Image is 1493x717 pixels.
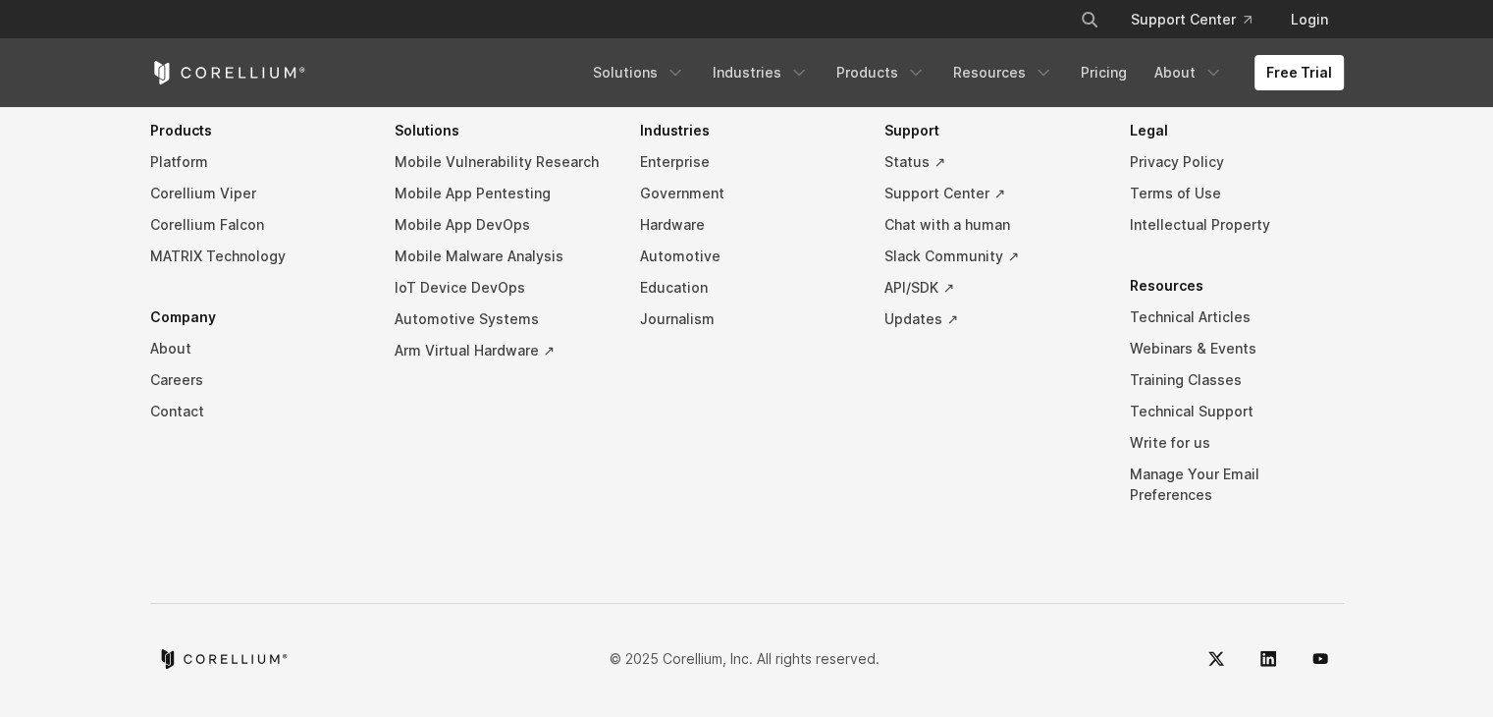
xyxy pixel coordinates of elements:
a: Mobile App Pentesting [395,178,609,209]
a: Hardware [640,209,854,241]
a: Terms of Use [1130,178,1344,209]
p: © 2025 Corellium, Inc. All rights reserved. [610,648,880,669]
a: Status ↗ [884,146,1098,178]
a: LinkedIn [1245,635,1292,683]
button: Search [1072,2,1107,37]
a: Enterprise [640,146,854,178]
a: Journalism [640,303,854,335]
a: About [150,333,364,364]
a: Solutions [581,55,697,90]
a: Mobile App DevOps [395,209,609,241]
a: Updates ↗ [884,303,1098,335]
a: Chat with a human [884,209,1098,241]
a: Careers [150,364,364,396]
a: Support Center ↗ [884,178,1098,209]
a: Intellectual Property [1130,209,1344,241]
a: Free Trial [1254,55,1344,90]
a: Mobile Malware Analysis [395,241,609,272]
a: Corellium Viper [150,178,364,209]
a: Automotive Systems [395,303,609,335]
a: Corellium Home [150,61,306,84]
a: Corellium home [158,649,289,669]
a: Webinars & Events [1130,333,1344,364]
a: Pricing [1069,55,1139,90]
div: Navigation Menu [1056,2,1344,37]
a: Mobile Vulnerability Research [395,146,609,178]
a: MATRIX Technology [150,241,364,272]
a: Manage Your Email Preferences [1130,459,1344,511]
a: Platform [150,146,364,178]
a: Twitter [1193,635,1240,683]
div: Navigation Menu [581,55,1344,90]
a: Technical Support [1130,396,1344,427]
a: Contact [150,396,364,427]
a: Slack Community ↗ [884,241,1098,272]
div: Navigation Menu [150,115,1344,540]
a: IoT Device DevOps [395,272,609,303]
a: Industries [701,55,821,90]
a: Government [640,178,854,209]
a: Products [825,55,937,90]
a: Support Center [1115,2,1267,37]
a: Technical Articles [1130,302,1344,333]
a: Arm Virtual Hardware ↗ [395,335,609,366]
a: YouTube [1297,635,1344,683]
a: Resources [941,55,1065,90]
a: Training Classes [1130,364,1344,396]
a: About [1143,55,1235,90]
a: API/SDK ↗ [884,272,1098,303]
a: Login [1275,2,1344,37]
a: Education [640,272,854,303]
a: Corellium Falcon [150,209,364,241]
a: Privacy Policy [1130,146,1344,178]
a: Automotive [640,241,854,272]
a: Write for us [1130,427,1344,459]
